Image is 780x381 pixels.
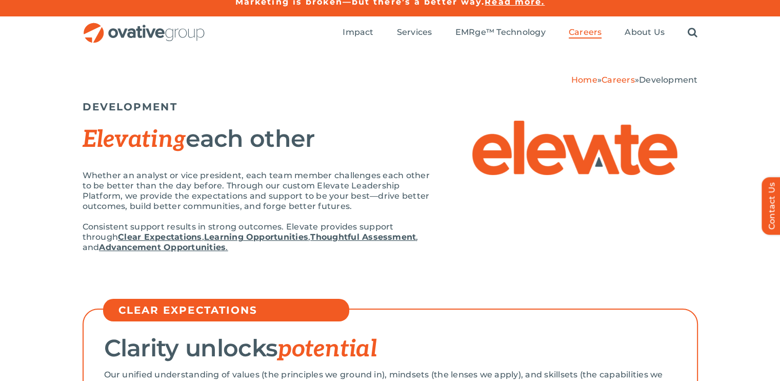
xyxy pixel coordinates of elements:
a: About Us [625,27,665,39]
span: Elevating [83,125,186,154]
a: Advancement Opportunities. [99,242,228,252]
h5: CLEAR EXPECTATIONS [118,304,344,316]
a: Thoughtful Assessment [310,232,416,242]
h2: Clarity unlocks [104,335,676,362]
a: Search [688,27,697,39]
span: , [202,232,204,242]
span: Careers [569,27,602,37]
span: EMRge™ Technology [455,27,546,37]
a: Careers [569,27,602,39]
p: Consistent support results in strong outcomes. Elevate provides support through [83,222,431,253]
a: Services [397,27,432,39]
span: potential [277,335,377,364]
strong: Advancement Opportunities [99,242,226,252]
a: Clear Expectations [118,232,202,242]
a: Home [571,75,597,85]
a: Careers [602,75,635,85]
img: Elevate – Elevate Logo [472,121,677,175]
a: EMRge™ Technology [455,27,546,39]
span: About Us [625,27,665,37]
p: Whether an analyst or vice president, each team member challenges each other to be better than th... [83,170,431,212]
h2: each other [83,126,431,153]
span: Impact [343,27,373,37]
span: , [308,232,310,242]
nav: Menu [343,16,697,49]
span: » » [571,75,698,85]
h5: DEVELOPMENT [83,101,698,113]
span: Services [397,27,432,37]
a: OG_Full_horizontal_RGB [83,22,206,31]
span: Development [639,75,698,85]
a: Impact [343,27,373,39]
a: Learning Opportunities [204,232,308,242]
span: , and [83,232,418,252]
